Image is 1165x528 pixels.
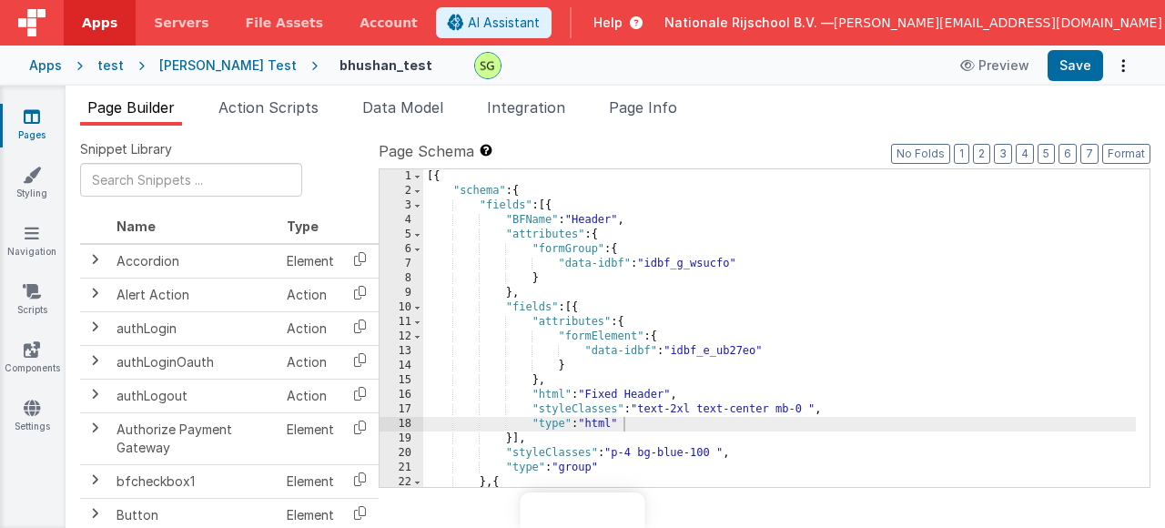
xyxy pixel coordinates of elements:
[339,58,432,72] h4: bhushan_test
[954,144,969,164] button: 1
[380,300,423,315] div: 10
[279,412,341,464] td: Element
[279,244,341,279] td: Element
[380,286,423,300] div: 9
[380,315,423,330] div: 11
[1059,144,1077,164] button: 6
[380,271,423,286] div: 8
[1016,144,1034,164] button: 4
[1102,144,1150,164] button: Format
[380,417,423,432] div: 18
[468,14,540,32] span: AI Assistant
[380,184,423,198] div: 2
[1038,144,1055,164] button: 5
[154,14,208,32] span: Servers
[994,144,1012,164] button: 3
[116,218,156,234] span: Name
[80,163,302,197] input: Search Snippets ...
[593,14,623,32] span: Help
[380,388,423,402] div: 16
[362,98,443,117] span: Data Model
[279,464,341,498] td: Element
[380,402,423,417] div: 17
[109,311,279,345] td: authLogin
[82,14,117,32] span: Apps
[87,98,175,117] span: Page Builder
[380,330,423,344] div: 12
[380,373,423,388] div: 15
[380,432,423,446] div: 19
[1110,53,1136,78] button: Options
[891,144,950,164] button: No Folds
[159,56,297,75] div: [PERSON_NAME] Test
[380,228,423,242] div: 5
[109,345,279,379] td: authLoginOauth
[279,311,341,345] td: Action
[109,244,279,279] td: Accordion
[29,56,62,75] div: Apps
[109,278,279,311] td: Alert Action
[380,359,423,373] div: 14
[380,475,423,490] div: 22
[380,198,423,213] div: 3
[246,14,324,32] span: File Assets
[109,379,279,412] td: authLogout
[109,464,279,498] td: bfcheckbox1
[380,446,423,461] div: 20
[436,7,552,38] button: AI Assistant
[279,278,341,311] td: Action
[475,53,501,78] img: 497ae24fd84173162a2d7363e3b2f127
[97,56,124,75] div: test
[380,213,423,228] div: 4
[1080,144,1099,164] button: 7
[287,218,319,234] span: Type
[1048,50,1103,81] button: Save
[949,51,1040,80] button: Preview
[80,140,172,158] span: Snippet Library
[279,379,341,412] td: Action
[218,98,319,117] span: Action Scripts
[380,344,423,359] div: 13
[664,14,834,32] span: Nationale Rijschool B.V. —
[379,140,474,162] span: Page Schema
[487,98,565,117] span: Integration
[380,242,423,257] div: 6
[380,461,423,475] div: 21
[279,345,341,379] td: Action
[380,169,423,184] div: 1
[109,412,279,464] td: Authorize Payment Gateway
[609,98,677,117] span: Page Info
[973,144,990,164] button: 2
[380,257,423,271] div: 7
[834,14,1162,32] span: [PERSON_NAME][EMAIL_ADDRESS][DOMAIN_NAME]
